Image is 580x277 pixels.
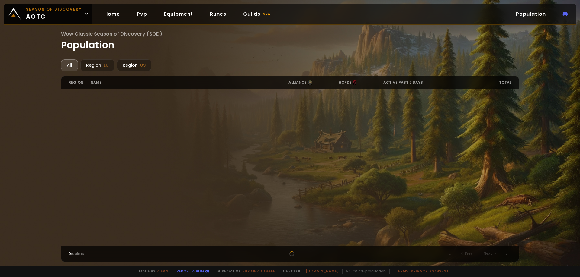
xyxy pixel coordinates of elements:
div: alliance [268,76,312,89]
a: Consent [430,269,449,274]
div: All [61,59,78,71]
span: US [140,62,146,68]
span: Prev [465,251,473,256]
span: v. 5735ca - production [342,269,386,274]
small: new [262,10,272,17]
a: Equipment [159,8,198,20]
div: horde [312,76,356,89]
span: Support me, [213,269,275,274]
a: Runes [205,8,231,20]
a: Pvp [132,8,152,20]
div: name [91,76,268,89]
a: Report a bug [176,269,204,274]
img: alliance [308,80,312,85]
span: Wow Classic Season of Discovery (SOD) [61,30,519,38]
img: horde [353,80,356,85]
span: Checkout [279,269,339,274]
span: 0 [69,251,71,256]
span: aotc [26,7,82,21]
div: Region [117,59,151,71]
span: EU [104,62,109,68]
a: Home [99,8,125,20]
a: Buy me a coffee [242,269,275,274]
div: active past 7 days [356,76,423,89]
div: realms [69,251,179,257]
span: Made by [135,269,168,274]
a: [DOMAIN_NAME] [306,269,339,274]
a: Privacy [411,269,428,274]
small: Season of Discovery [26,7,82,12]
span: Next [484,251,492,256]
a: Guildsnew [238,8,277,20]
h1: Population [61,30,519,52]
div: region [69,76,91,89]
div: total [423,76,511,89]
a: a fan [157,269,168,274]
a: Population [511,8,551,20]
div: Region [80,59,114,71]
a: Season of Discoveryaotc [4,4,92,24]
a: Terms [396,269,408,274]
